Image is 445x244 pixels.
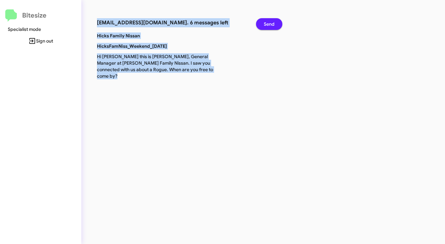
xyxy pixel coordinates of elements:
[97,43,167,49] b: HicksFamNiss_Weekend_[DATE]
[5,9,47,22] a: Bitesize
[92,53,219,79] p: Hi [PERSON_NAME] this is [PERSON_NAME], General Manager at [PERSON_NAME] Family Nissan. I saw you...
[97,33,140,39] b: Hicks Family Nissan
[264,18,275,30] span: Send
[5,35,76,47] span: Sign out
[256,18,282,30] button: Send
[97,18,246,27] h3: [EMAIL_ADDRESS][DOMAIN_NAME]. 6 messages left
